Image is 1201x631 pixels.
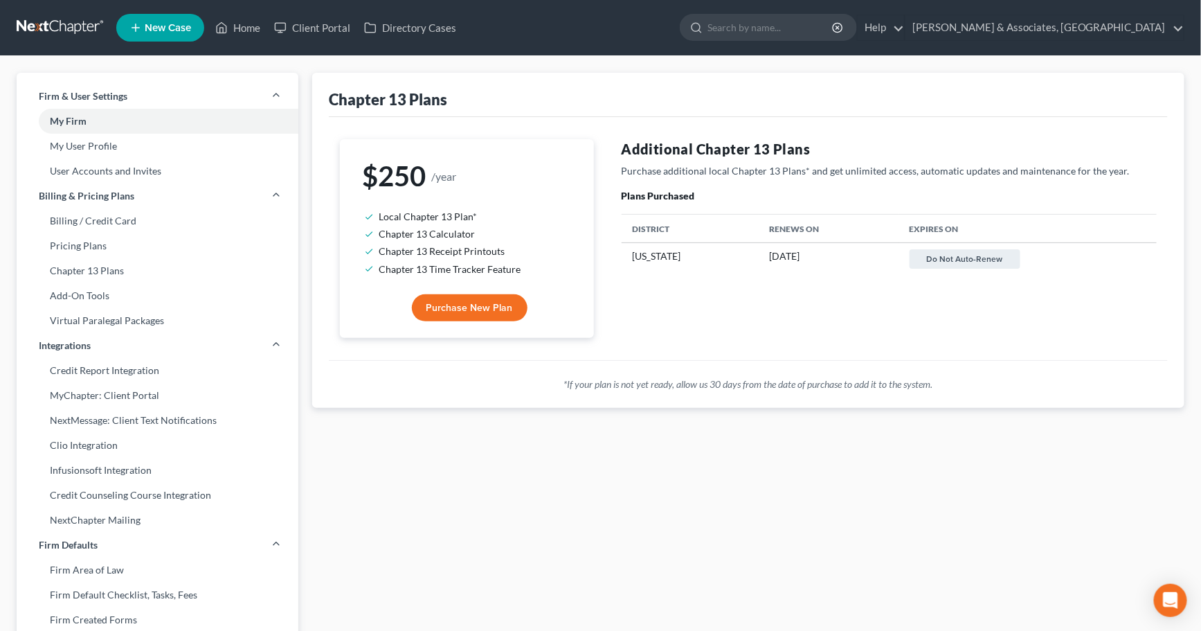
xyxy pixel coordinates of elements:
a: Integrations [17,333,298,358]
button: Do not auto-renew [910,249,1020,269]
a: Credit Report Integration [17,358,298,383]
h1: $250 [362,161,572,191]
li: Chapter 13 Receipt Printouts [379,242,566,260]
p: Purchase additional local Chapter 13 Plans* and get unlimited access, automatic updates and maint... [622,164,1157,178]
a: User Accounts and Invites [17,159,298,184]
a: Help [858,15,904,40]
li: Chapter 13 Calculator [379,225,566,242]
a: Directory Cases [357,15,463,40]
span: Firm Defaults [39,538,98,552]
p: Plans Purchased [622,189,1157,203]
th: Renews On [759,215,899,243]
a: Chapter 13 Plans [17,258,298,283]
a: Virtual Paralegal Packages [17,308,298,333]
input: Search by name... [707,15,834,40]
a: Home [208,15,267,40]
th: Expires On [899,215,1157,243]
a: Billing & Pricing Plans [17,184,298,208]
div: Chapter 13 Plans [329,89,447,109]
td: [US_STATE] [622,243,759,275]
a: NextChapter Mailing [17,508,298,533]
a: Billing / Credit Card [17,208,298,233]
a: Pricing Plans [17,233,298,258]
p: *If your plan is not yet ready, allow us 30 days from the date of purchase to add it to the system. [340,377,1157,391]
li: Chapter 13 Time Tracker Feature [379,260,566,278]
a: My User Profile [17,134,298,159]
span: Firm & User Settings [39,89,127,103]
a: Add-On Tools [17,283,298,308]
button: Purchase New Plan [412,294,527,322]
th: District [622,215,759,243]
h4: Additional Chapter 13 Plans [622,139,1157,159]
a: Firm Defaults [17,533,298,558]
small: /year [431,170,456,182]
a: NextMessage: Client Text Notifications [17,408,298,433]
span: Purchase New Plan [426,302,513,314]
div: [DATE] [770,249,887,263]
span: Integrations [39,339,91,353]
a: My Firm [17,109,298,134]
a: Firm Default Checklist, Tasks, Fees [17,583,298,607]
a: Firm Area of Law [17,558,298,583]
a: Infusionsoft Integration [17,458,298,483]
span: Billing & Pricing Plans [39,189,134,203]
a: Firm & User Settings [17,84,298,109]
a: [PERSON_NAME] & Associates, [GEOGRAPHIC_DATA] [905,15,1184,40]
a: Credit Counseling Course Integration [17,483,298,508]
li: Local Chapter 13 Plan* [379,208,566,225]
div: Open Intercom Messenger [1154,584,1187,617]
a: Client Portal [267,15,357,40]
a: MyChapter: Client Portal [17,383,298,408]
span: New Case [145,23,191,33]
a: Clio Integration [17,433,298,458]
